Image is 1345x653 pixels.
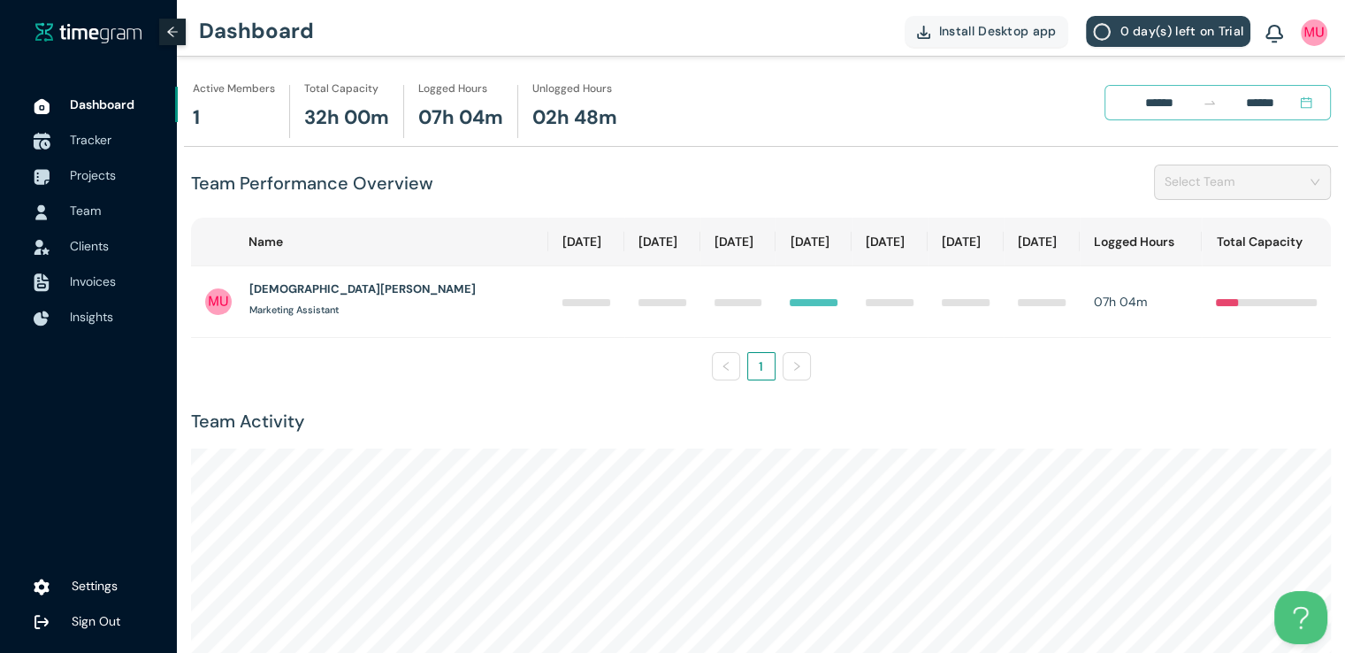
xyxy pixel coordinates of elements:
[624,218,700,266] th: [DATE]
[700,218,776,266] th: [DATE]
[532,81,612,97] h1: Unlogged Hours
[721,361,731,372] span: left
[34,204,50,220] img: UserIcon
[193,103,200,134] h1: 1
[418,103,503,134] h1: 07h 04m
[418,81,487,97] h1: Logged Hours
[1274,591,1327,644] iframe: Toggle Customer Support
[34,273,50,292] img: InvoiceIcon
[70,203,101,219] span: Team
[917,26,930,39] img: DownloadApp
[1203,96,1217,110] span: swap-right
[1080,218,1203,266] th: Logged Hours
[70,309,113,325] span: Insights
[205,288,232,315] img: UserIcon
[166,26,179,38] span: arrow-left
[939,21,1057,41] span: Install Desktop app
[193,81,275,97] h1: Active Members
[1086,16,1250,47] button: 0 day(s) left on Trial
[72,578,118,594] span: Settings
[72,613,120,629] span: Sign Out
[304,81,378,97] h1: Total Capacity
[748,353,775,380] a: 1
[249,280,476,298] h1: [DEMOGRAPHIC_DATA][PERSON_NAME]
[304,103,389,134] h1: 32h 00m
[905,16,1069,47] button: Install Desktop app
[747,352,776,380] li: 1
[548,218,624,266] th: [DATE]
[191,170,433,197] h1: Team Performance Overview
[791,361,802,372] span: right
[70,273,116,289] span: Invoices
[33,133,50,150] img: TimeTrackerIcon
[70,167,116,183] span: Projects
[249,303,339,318] h1: Marketing Assistant
[532,103,617,134] h1: 02h 48m
[70,96,134,112] span: Dashboard
[34,614,50,630] img: logOut.ca60ddd252d7bab9102ea2608abe0238.svg
[34,98,50,114] img: DashboardIcon
[70,132,111,148] span: Tracker
[1301,19,1327,46] img: UserIcon
[1265,25,1283,44] img: BellIcon
[34,311,50,326] img: InsightsIcon
[70,238,109,254] span: Clients
[712,352,740,380] button: left
[35,22,141,43] img: timegram
[1202,218,1331,266] th: Total Capacity
[199,4,314,58] h1: Dashboard
[1094,292,1188,311] div: 07h 04m
[776,218,852,266] th: [DATE]
[1120,21,1243,41] span: 0 day(s) left on Trial
[1203,96,1217,110] span: to
[1004,218,1080,266] th: [DATE]
[852,218,928,266] th: [DATE]
[34,169,50,185] img: ProjectIcon
[191,218,548,266] th: Name
[712,352,740,380] li: Previous Page
[34,240,50,255] img: InvoiceIcon
[928,218,1004,266] th: [DATE]
[783,352,811,380] button: right
[191,408,1331,435] h1: Team Activity
[35,21,141,43] a: timegram
[34,579,50,596] img: settings.78e04af822cf15d41b38c81147b09f22.svg
[783,352,811,380] li: Next Page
